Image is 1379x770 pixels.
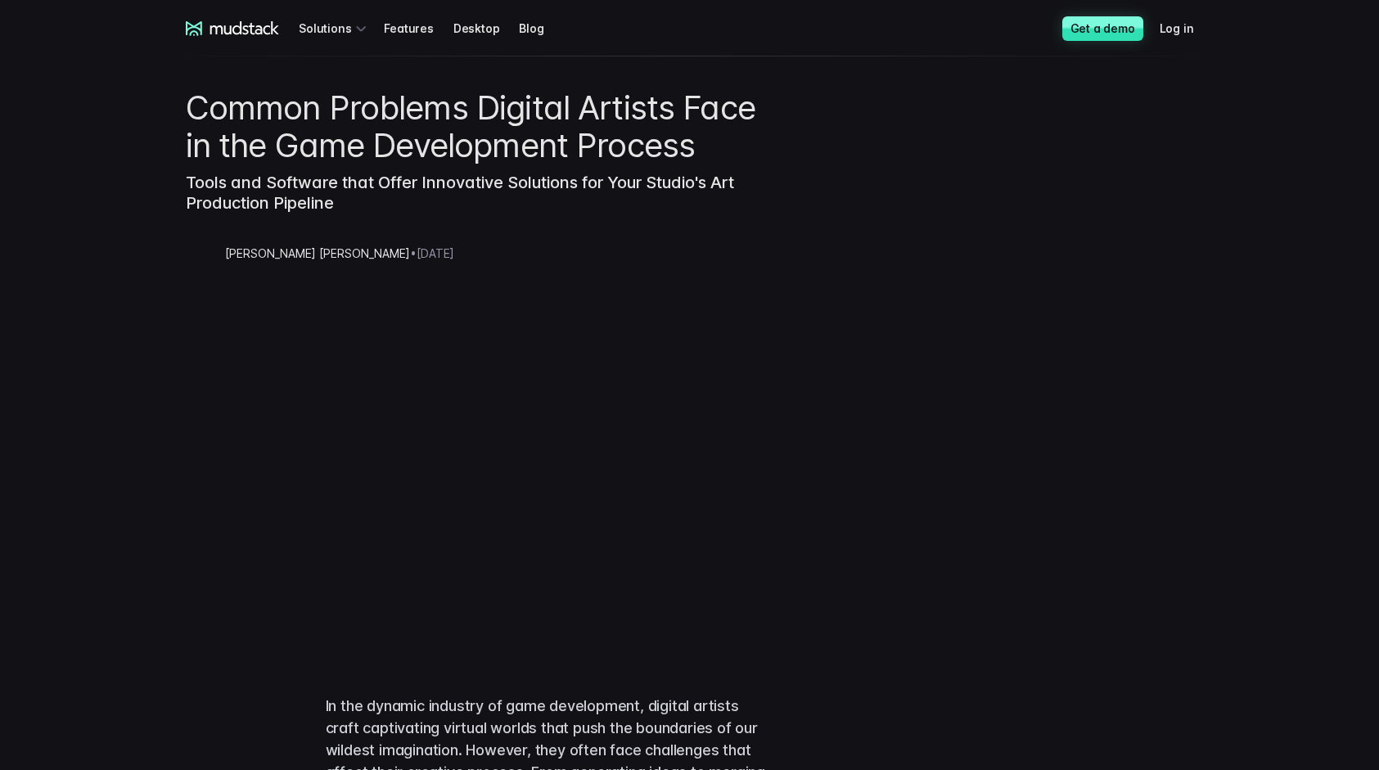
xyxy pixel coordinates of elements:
a: Blog [519,13,563,43]
span: [PERSON_NAME] [PERSON_NAME] [225,246,410,260]
h1: Common Problems Digital Artists Face in the Game Development Process [186,89,776,164]
a: Get a demo [1062,16,1143,41]
a: Log in [1160,13,1214,43]
div: Solutions [299,13,371,43]
h3: Tools and Software that Offer Innovative Solutions for Your Studio's Art Production Pipeline [186,164,776,214]
span: • [DATE] [410,246,454,260]
a: Desktop [453,13,520,43]
a: Features [384,13,453,43]
a: mudstack logo [186,21,280,36]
